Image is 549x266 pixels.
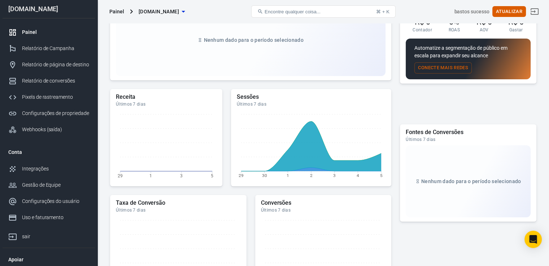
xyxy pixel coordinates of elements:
[454,9,489,14] font: bastos sucesso
[3,105,95,121] a: Configurações de propriedade
[8,149,22,155] font: Conta
[3,209,95,226] a: Uso e faturamento
[421,178,521,184] font: Nenhum dado para o período selecionado
[139,9,179,14] font: [DOMAIN_NAME]
[22,62,89,67] font: Relatório de página de destino
[3,40,95,57] a: Relatório de Campanha
[8,257,23,262] font: Apoiar
[496,9,522,14] font: Atualizar
[333,173,336,178] tspan: 3
[406,129,463,136] font: Fontes de Conversões
[526,3,543,20] a: sair
[3,193,95,209] a: Configurações do usuário
[287,173,289,178] tspan: 1
[3,89,95,105] a: Pixels de rastreamento
[22,234,30,239] font: sair
[265,9,321,14] font: Encontre qualquer coisa...
[492,6,526,17] button: Atualizar
[3,73,95,89] a: Relatório de conversões
[413,27,432,32] font: Contador
[136,5,188,18] button: [DOMAIN_NAME]
[261,199,292,206] font: Conversões
[524,231,542,248] div: Abra o Intercom Messenger
[3,24,95,40] a: Painel
[109,9,124,14] font: Painel
[310,173,313,178] tspan: 2
[109,8,124,15] div: Painel
[204,37,303,43] font: Nenhum dado para o período selecionado
[22,182,61,188] font: Gestão de Equipe
[22,78,75,84] font: Relatório de conversões
[3,161,95,177] a: Integrações
[139,7,179,16] span: discounthour.shop
[3,226,95,245] a: sair
[22,214,64,220] font: Uso e faturamento
[149,173,152,178] tspan: 1
[380,173,383,178] tspan: 5
[449,27,460,32] font: ROAS
[357,173,359,178] tspan: 4
[116,102,145,107] font: Últimos 7 dias
[237,102,266,107] font: Últimos 7 dias
[22,45,74,51] font: Relatório de Campanha
[22,166,48,172] font: Integrações
[251,5,396,18] button: Encontre qualquer coisa...⌘ + K
[376,9,389,14] font: ⌘ + K
[118,173,123,178] tspan: 29
[454,8,489,15] div: ID da conta: 7DDlUc7E
[180,173,183,178] tspan: 3
[261,208,291,213] font: Últimos 7 dias
[22,29,37,35] font: Painel
[116,93,135,100] font: Receita
[3,121,95,138] a: Webhooks (saída)
[262,173,267,178] tspan: 30
[22,94,73,100] font: Pixels de rastreamento
[480,27,489,32] font: AOV
[237,93,259,100] font: Sessões
[3,57,95,73] a: Relatório de página de destino
[211,173,213,178] tspan: 5
[406,137,435,142] font: Últimos 7 dias
[414,45,507,58] font: Automatize a segmentação de público em escala para expandir seu alcance
[22,110,89,116] font: Configurações de propriedade
[239,173,244,178] tspan: 29
[418,65,468,70] font: Conecte mais redes
[3,177,95,193] a: Gestão de Equipe
[414,62,472,74] button: Conecte mais redes
[8,5,58,13] font: [DOMAIN_NAME]
[509,27,523,32] font: Gastar
[22,127,62,132] font: Webhooks (saída)
[116,199,165,206] font: Taxa de Conversão
[22,198,79,204] font: Configurações do usuário
[116,208,145,213] font: Últimos 7 dias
